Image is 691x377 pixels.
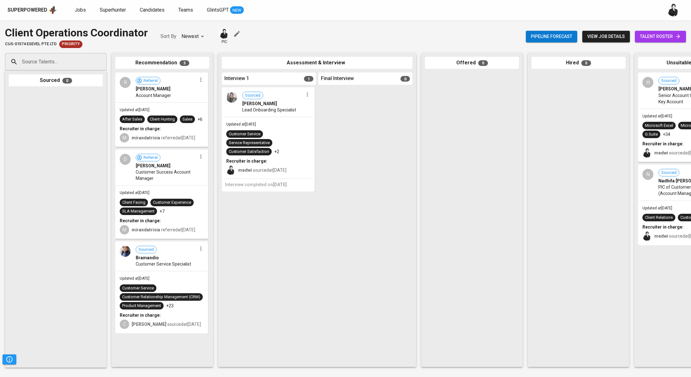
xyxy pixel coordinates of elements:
span: view job details [587,33,625,40]
span: 0 [400,76,410,82]
div: DReferral[PERSON_NAME]Customer Success Account ManagerUpdated at[DATE]Client FacingCustomer Exper... [115,149,208,239]
span: Jobs [75,7,86,13]
img: app logo [49,5,57,15]
div: SourcedBramandioCustomer Service SpecialistUpdated at[DATE]Customer ServiceCustomer Relationship ... [115,241,208,333]
span: Account Manager [136,92,171,99]
div: Recommendation [115,57,209,69]
div: D [120,154,131,165]
b: Recruiter in charge: [642,224,683,229]
span: GlintsGPT [207,7,229,13]
span: [PERSON_NAME] [136,163,170,169]
img: bc17dbe0a2f9eff7db192ae922c5597e.jpg [226,92,237,103]
div: Product Management [122,303,161,309]
span: Updated at [DATE] [642,114,672,118]
span: Sourced [659,170,679,176]
img: medwi@glints.com [667,4,680,16]
span: Bramandio [136,255,159,261]
div: Customer Experience [153,200,191,206]
img: medwi@glints.com [642,148,652,158]
div: C [120,320,129,329]
div: Newest [181,31,206,42]
div: M [120,225,129,234]
span: Updated at [DATE] [120,108,149,112]
b: [PERSON_NAME] [132,322,166,327]
p: Sort By [160,33,176,40]
div: Offered [425,57,519,69]
span: Updated at [DATE] [226,122,256,127]
div: Client Operations Coordinator [5,25,148,40]
div: Customer Service [122,285,154,291]
a: Candidates [140,6,166,14]
span: Teams [178,7,193,13]
span: 1 [304,76,313,82]
span: [PERSON_NAME] [136,86,170,92]
h6: Interview completed on [225,181,311,188]
div: Service Representative [229,140,270,146]
span: referred at [DATE] [132,227,195,232]
a: Jobs [75,6,87,14]
span: Sourced [243,93,263,99]
div: Customer Satisfaction [229,149,269,155]
span: Customer Success Account Manager [136,169,197,181]
a: GlintsGPT NEW [207,6,244,14]
div: G Suite [645,132,658,137]
b: medwi [238,168,252,173]
span: Pipeline forecast [531,33,572,40]
img: medwi@glints.com [226,165,236,175]
a: Superhunter [100,6,127,14]
p: +23 [166,303,174,309]
div: R [120,77,131,88]
b: mirandatrisia [132,135,160,140]
div: Superpowered [8,7,47,14]
p: +34 [663,131,670,137]
b: Recruiter in charge: [226,159,267,164]
span: Sourced [136,247,156,253]
span: Updated at [DATE] [120,191,149,195]
div: SLA Management [122,208,154,214]
span: Sourced [659,78,679,84]
div: RReferral[PERSON_NAME]Account ManagerUpdated at[DATE]After SalesClient HuntingSales+6Recruiter in... [115,73,208,147]
span: [DATE] [273,182,287,187]
div: N [642,169,653,180]
span: NEW [230,7,244,13]
div: Sourced[PERSON_NAME]Lead Onboarding SpecialistUpdated at[DATE]Customer ServiceService Representat... [222,87,315,191]
p: +7 [160,208,165,214]
span: sourced at [DATE] [238,168,286,173]
div: Hired [531,57,626,69]
span: sourced at [DATE] [132,322,201,327]
img: 0d3e9f04eb2c6a45993771b2cd1f3759.jpg [120,246,131,257]
div: H [642,77,653,88]
span: CUS-01574 Esevel Pte Ltd [5,41,57,47]
button: Open [103,61,104,62]
span: 3 [180,60,189,66]
span: talent roster [640,33,681,40]
img: medwi@glints.com [642,231,652,241]
button: view job details [582,31,630,42]
div: Client Facing [122,200,145,206]
div: Assessment & Interview [222,57,412,69]
div: Client Hunting [150,116,175,122]
div: After Sales [122,116,142,122]
button: Pipeline Triggers [3,354,16,364]
b: mirandatrisia [132,227,160,232]
span: Superhunter [100,7,126,13]
span: Lead Onboarding Specialist [242,107,296,113]
span: Candidates [140,7,165,13]
span: Interview 1 [224,75,249,82]
b: medwi [654,234,668,239]
b: Recruiter in charge: [120,218,161,223]
span: Updated at [DATE] [120,276,149,281]
span: [PERSON_NAME] [242,100,277,107]
img: medwi@glints.com [219,29,229,39]
p: +2 [274,148,279,155]
span: Final Interview [321,75,354,82]
div: Sales [182,116,192,122]
div: M [120,133,129,143]
b: medwi [654,150,668,155]
div: Microsoft Excel [645,123,673,129]
div: Client Relations [645,215,673,221]
div: New Job received from Demand Team [59,40,82,48]
b: Recruiter in charge: [642,141,683,146]
div: Sourced [9,74,103,87]
span: 0 [62,78,72,83]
